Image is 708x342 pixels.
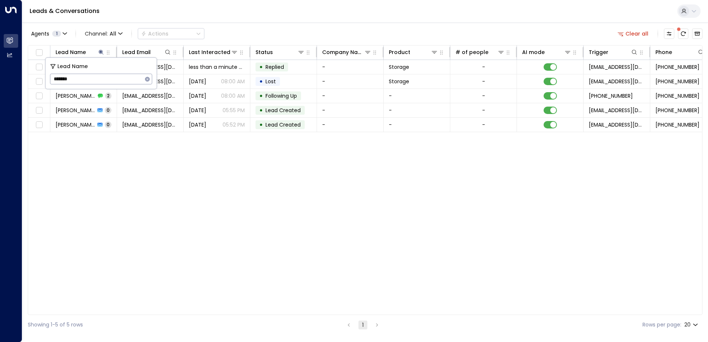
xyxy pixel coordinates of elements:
span: Katia Machniova [56,107,95,114]
span: katmachh@gmail.com [122,92,178,100]
div: Product [389,48,410,57]
span: +447426817143 [589,92,633,100]
span: +447426817143 [655,78,699,85]
span: Following Up [265,92,297,100]
div: Company Name [322,48,364,57]
span: katmachh@gmail.com [122,121,178,128]
div: Trigger [589,48,638,57]
span: Toggle select row [34,77,44,86]
div: Last Interacted [189,48,230,57]
span: +447426817143 [655,92,699,100]
span: Toggle select all [34,48,44,57]
td: - [317,60,384,74]
div: Lead Name [56,48,86,57]
td: - [317,89,384,103]
div: Phone [655,48,705,57]
label: Rows per page: [642,321,681,329]
span: leads@space-station.co.uk [589,121,645,128]
span: Storage [389,78,409,85]
div: Last Interacted [189,48,238,57]
span: katmachh@gmail.com [122,107,178,114]
span: Toggle select row [34,106,44,115]
span: 1 [52,31,61,37]
p: 05:52 PM [223,121,245,128]
span: Storage [389,63,409,71]
nav: pagination navigation [344,320,382,329]
div: - [482,121,485,128]
div: - [482,78,485,85]
div: - [482,63,485,71]
td: - [384,118,450,132]
button: page 1 [358,321,367,329]
div: Lead Email [122,48,171,57]
div: Trigger [589,48,608,57]
span: 0 [105,121,111,128]
span: Katia Machniova [56,92,96,100]
span: +447426817143 [655,121,699,128]
span: Toggle select row [34,120,44,130]
div: • [259,104,263,117]
div: Status [256,48,305,57]
span: All [110,31,116,37]
button: Archived Leads [692,28,702,39]
span: There are new threads available. Refresh the grid to view the latest updates. [678,28,688,39]
td: - [317,118,384,132]
span: Lost [265,78,276,85]
div: Product [389,48,438,57]
span: Lead Created [265,107,301,114]
button: Actions [138,28,204,39]
div: - [482,107,485,114]
button: Clear all [615,28,652,39]
td: - [317,74,384,88]
button: Customize [664,28,674,39]
div: • [259,61,263,73]
span: leads@space-station.co.uk [589,63,645,71]
span: Jul 26, 2025 [189,107,206,114]
span: leads@space-station.co.uk [589,107,645,114]
div: Status [256,48,273,57]
span: leads@space-station.co.uk [589,78,645,85]
p: 08:00 AM [221,92,245,100]
a: Leads & Conversations [30,7,100,15]
td: - [317,103,384,117]
div: • [259,90,263,102]
span: Katia Machniova [56,121,95,128]
span: Replied [265,63,284,71]
span: Jul 26, 2025 [189,121,206,128]
div: AI mode [522,48,545,57]
div: Button group with a nested menu [138,28,204,39]
div: Lead Name [56,48,105,57]
p: 05:55 PM [223,107,245,114]
span: 0 [105,107,111,113]
div: • [259,75,263,88]
span: Lead Name [57,62,88,71]
span: Aug 05, 2025 [189,78,206,85]
span: Aug 02, 2025 [189,92,206,100]
button: Channel:All [82,28,126,39]
span: Agents [31,31,49,36]
div: AI mode [522,48,571,57]
div: # of people [455,48,505,57]
div: Actions [141,30,168,37]
div: 20 [684,319,699,330]
span: Lead Created [265,121,301,128]
span: Toggle select row [34,63,44,72]
span: +441977510854 [655,63,699,71]
div: Phone [655,48,672,57]
div: Company Name [322,48,371,57]
button: Agents1 [28,28,70,39]
div: - [482,92,485,100]
span: less than a minute ago [189,63,245,71]
div: Lead Email [122,48,151,57]
span: Channel: [82,28,126,39]
td: - [384,103,450,117]
span: +447426817143 [655,107,699,114]
div: # of people [455,48,488,57]
span: 2 [105,93,111,99]
div: Showing 1-5 of 5 rows [28,321,83,329]
div: • [259,118,263,131]
span: Toggle select row [34,91,44,101]
p: 08:00 AM [221,78,245,85]
td: - [384,89,450,103]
